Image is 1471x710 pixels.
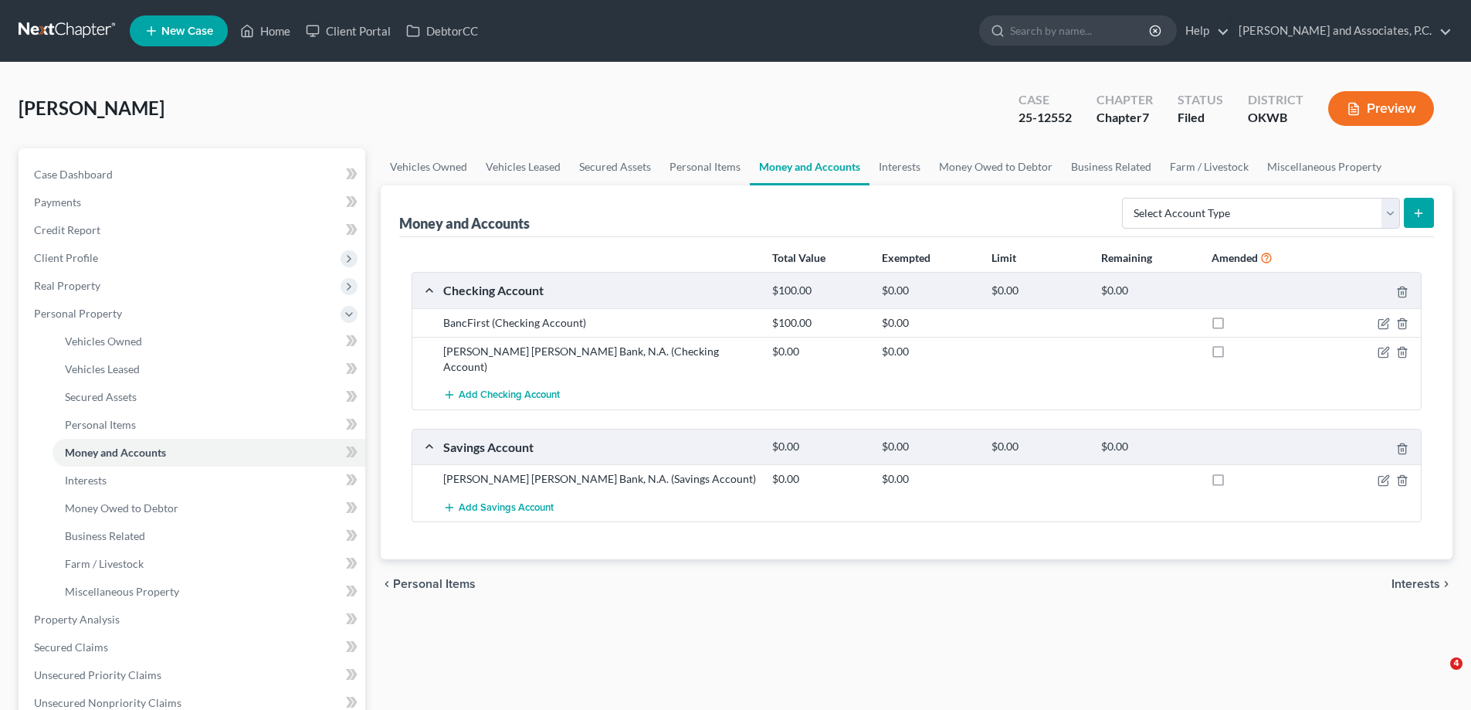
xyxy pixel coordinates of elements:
[65,585,179,598] span: Miscellaneous Property
[22,606,365,634] a: Property Analysis
[398,17,486,45] a: DebtorCC
[65,557,144,570] span: Farm / Livestock
[1010,16,1151,45] input: Search by name...
[436,471,764,487] div: [PERSON_NAME] [PERSON_NAME] Bank, N.A. (Savings Account)
[65,335,142,348] span: Vehicles Owned
[874,344,984,359] div: $0.00
[65,501,178,515] span: Money Owed to Debtor
[1142,110,1149,124] span: 7
[19,97,164,119] span: [PERSON_NAME]
[393,578,476,590] span: Personal Items
[1096,109,1153,127] div: Chapter
[436,282,764,298] div: Checking Account
[991,251,1016,264] strong: Limit
[1096,91,1153,109] div: Chapter
[1450,657,1463,670] span: 4
[22,661,365,689] a: Unsecured Priority Claims
[459,389,560,402] span: Add Checking Account
[1019,109,1072,127] div: 25-12552
[65,529,145,542] span: Business Related
[764,471,874,487] div: $0.00
[34,613,120,626] span: Property Analysis
[34,223,100,236] span: Credit Report
[53,411,365,439] a: Personal Items
[1258,148,1391,185] a: Miscellaneous Property
[764,344,874,359] div: $0.00
[53,439,365,467] a: Money and Accounts
[1391,578,1452,590] button: Interests chevron_right
[984,440,1093,454] div: $0.00
[930,148,1062,185] a: Money Owed to Debtor
[459,501,554,514] span: Add Savings Account
[1178,91,1223,109] div: Status
[53,550,365,578] a: Farm / Livestock
[1093,284,1203,298] div: $0.00
[1019,91,1072,109] div: Case
[22,161,365,189] a: Case Dashboard
[750,148,869,185] a: Money and Accounts
[1212,251,1258,264] strong: Amended
[65,474,107,487] span: Interests
[161,25,213,37] span: New Case
[874,315,984,331] div: $0.00
[1161,148,1258,185] a: Farm / Livestock
[34,251,98,264] span: Client Profile
[298,17,398,45] a: Client Portal
[381,578,393,590] i: chevron_left
[764,284,874,298] div: $100.00
[34,640,108,654] span: Secured Claims
[1418,657,1456,695] iframe: Intercom live chat
[53,578,365,606] a: Miscellaneous Property
[232,17,298,45] a: Home
[772,251,825,264] strong: Total Value
[34,279,100,292] span: Real Property
[984,284,1093,298] div: $0.00
[22,189,365,216] a: Payments
[874,284,984,298] div: $0.00
[476,148,570,185] a: Vehicles Leased
[1328,91,1434,126] button: Preview
[34,668,161,681] span: Unsecured Priority Claims
[1248,91,1303,109] div: District
[764,440,874,454] div: $0.00
[53,522,365,550] a: Business Related
[1440,578,1452,590] i: chevron_right
[570,148,660,185] a: Secured Assets
[65,446,166,459] span: Money and Accounts
[882,251,930,264] strong: Exempted
[1231,17,1452,45] a: [PERSON_NAME] and Associates, P.C.
[874,440,984,454] div: $0.00
[34,696,181,709] span: Unsecured Nonpriority Claims
[443,381,560,409] button: Add Checking Account
[65,418,136,431] span: Personal Items
[53,355,365,383] a: Vehicles Leased
[436,315,764,331] div: BancFirst (Checking Account)
[381,578,476,590] button: chevron_left Personal Items
[53,328,365,355] a: Vehicles Owned
[1391,578,1440,590] span: Interests
[65,390,137,403] span: Secured Assets
[869,148,930,185] a: Interests
[22,216,365,244] a: Credit Report
[53,494,365,522] a: Money Owed to Debtor
[381,148,476,185] a: Vehicles Owned
[436,439,764,455] div: Savings Account
[660,148,750,185] a: Personal Items
[34,168,113,181] span: Case Dashboard
[34,307,122,320] span: Personal Property
[65,362,140,375] span: Vehicles Leased
[53,383,365,411] a: Secured Assets
[1248,109,1303,127] div: OKWB
[436,344,764,375] div: [PERSON_NAME] [PERSON_NAME] Bank, N.A. (Checking Account)
[1101,251,1152,264] strong: Remaining
[399,214,530,233] div: Money and Accounts
[1062,148,1161,185] a: Business Related
[764,315,874,331] div: $100.00
[874,471,984,487] div: $0.00
[22,634,365,661] a: Secured Claims
[1178,17,1229,45] a: Help
[53,467,365,494] a: Interests
[1093,440,1203,454] div: $0.00
[1178,109,1223,127] div: Filed
[34,195,81,209] span: Payments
